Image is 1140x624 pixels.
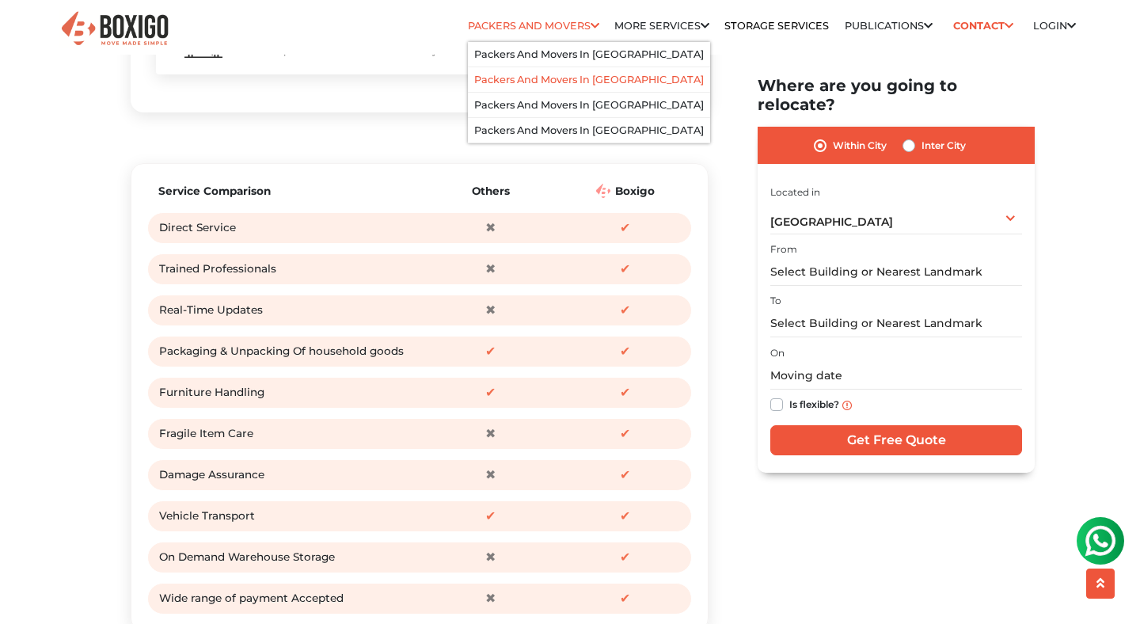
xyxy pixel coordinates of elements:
button: scroll up [1086,569,1115,599]
img: Boxigo Logo [596,184,610,198]
span: ✖ [479,257,503,281]
a: Packers and Movers in [GEOGRAPHIC_DATA] [474,48,704,60]
label: From [770,242,797,257]
img: whatsapp-icon.svg [16,16,47,48]
span: ✖ [479,299,503,322]
span: ✔ [613,587,636,611]
label: To [770,294,781,308]
label: Is flexible? [789,395,839,412]
label: Within City [833,136,887,155]
a: Publications [845,20,933,32]
img: info [842,400,852,409]
span: ✖ [479,463,503,487]
div: Trained Professionals [159,257,420,281]
div: Vehicle Transport [159,504,420,528]
a: Storage Services [724,20,829,32]
div: Damage Assurance [159,463,420,487]
a: Packers and Movers [468,20,599,32]
span: ✔ [479,340,503,363]
h2: Where are you going to relocate? [758,76,1035,114]
a: Packers and Movers in [GEOGRAPHIC_DATA] [474,124,704,136]
img: Boxigo [59,10,170,48]
span: ✔ [613,340,636,363]
div: Packaging & Unpacking Of household goods [159,340,420,363]
div: On Demand Warehouse Storage [159,546,420,569]
div: Boxigo [562,183,689,199]
span: ✔ [613,463,636,487]
span: ✔ [613,299,636,322]
label: On [770,346,785,360]
span: ✔ [613,504,636,528]
span: ✔ [479,381,503,405]
span: ✔ [613,381,636,405]
a: Login [1033,20,1076,32]
a: Packers and Movers in [GEOGRAPHIC_DATA] [474,99,704,111]
input: Get Free Quote [770,425,1022,455]
span: ✔ [613,546,636,569]
span: [GEOGRAPHIC_DATA] [770,215,893,229]
div: Wide range of payment Accepted [159,587,420,611]
span: ✔ [613,216,636,240]
a: More services [614,20,709,32]
input: Moving date [770,362,1022,390]
span: ✔ [479,504,503,528]
input: Select Building or Nearest Landmark [770,310,1022,337]
span: ✔ [613,257,636,281]
div: Furniture Handling [159,381,420,405]
label: Inter City [921,136,966,155]
span: ✖ [479,216,503,240]
div: Direct Service [159,216,420,240]
span: ✖ [479,546,503,569]
span: ✖ [479,422,503,446]
div: Fragile Item Care [159,422,420,446]
div: Service Comparison [158,183,420,199]
span: ✔ [613,422,636,446]
span: ✖ [479,587,503,611]
input: Select Building or Nearest Landmark [770,258,1022,286]
div: Others [427,183,554,199]
div: Real-Time Updates [159,299,420,322]
label: Located in [770,185,820,199]
a: Packers and Movers in [GEOGRAPHIC_DATA] [474,74,704,86]
a: Contact [948,13,1018,38]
